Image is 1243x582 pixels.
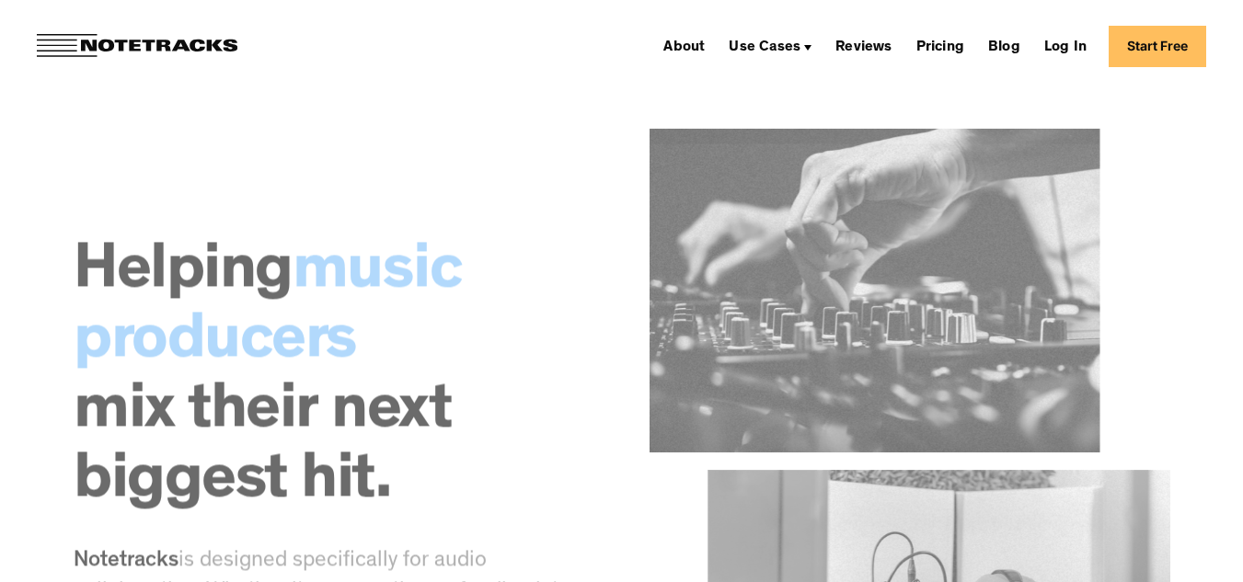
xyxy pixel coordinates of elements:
span: music producers [74,242,461,376]
h2: Helping mix their next biggest hit. [74,239,594,519]
span: Notetracks [74,551,178,573]
div: Use Cases [729,40,800,55]
div: Use Cases [721,31,819,61]
a: About [656,31,712,61]
a: Pricing [909,31,972,61]
a: Log In [1037,31,1094,61]
a: Start Free [1109,26,1206,67]
a: Blog [981,31,1028,61]
a: Reviews [828,31,899,61]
